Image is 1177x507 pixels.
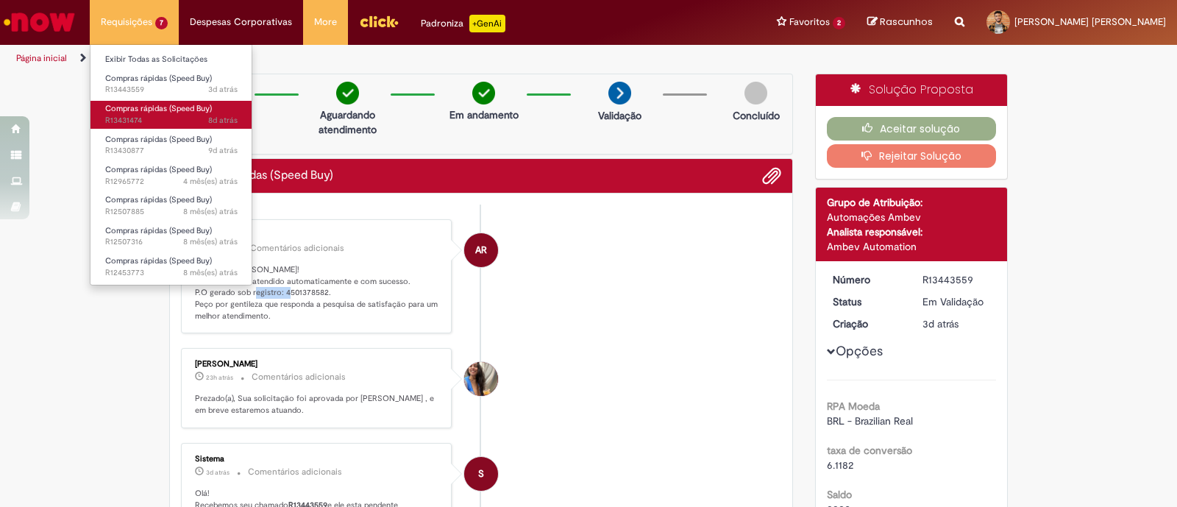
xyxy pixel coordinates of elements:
[105,236,238,248] span: R12507316
[312,107,383,137] p: Aguardando atendimento
[101,15,152,29] span: Requisições
[1014,15,1166,28] span: [PERSON_NAME] [PERSON_NAME]
[90,223,252,250] a: Aberto R12507316 : Compras rápidas (Speed Buy)
[827,458,853,472] span: 6.1182
[183,267,238,278] span: 8 mês(es) atrás
[822,316,912,331] dt: Criação
[827,400,880,413] b: RPA Moeda
[922,317,959,330] time: 25/08/2025 10:55:43
[195,231,440,240] div: Ambev RPA
[195,264,440,322] p: Boa tarde, [PERSON_NAME]! O chamado foi atendido automaticamente e com sucesso. P.O gerado sob re...
[208,145,238,156] time: 20/08/2025 08:44:57
[105,84,238,96] span: R13443559
[183,206,238,217] time: 09/01/2025 14:49:18
[206,468,230,477] span: 3d atrás
[195,455,440,464] div: Sistema
[827,210,997,224] div: Automações Ambev
[206,373,233,382] span: 23h atrás
[105,267,238,279] span: R12453773
[90,192,252,219] a: Aberto R12507885 : Compras rápidas (Speed Buy)
[598,108,641,123] p: Validação
[922,316,991,331] div: 25/08/2025 10:55:43
[1,7,77,37] img: ServiceNow
[336,82,359,104] img: check-circle-green.png
[183,176,238,187] span: 4 mês(es) atrás
[181,169,333,182] h2: Compras rápidas (Speed Buy) Histórico de tíquete
[421,15,505,32] div: Padroniza
[183,176,238,187] time: 22/04/2025 13:56:15
[208,84,238,95] time: 25/08/2025 10:55:44
[195,393,440,416] p: Prezado(a), Sua solicitação foi aprovada por [PERSON_NAME] , e em breve estaremos atuando.
[359,10,399,32] img: click_logo_yellow_360x200.png
[833,17,845,29] span: 2
[105,145,238,157] span: R13430877
[190,15,292,29] span: Despesas Corporativas
[464,457,498,491] div: System
[105,176,238,188] span: R12965772
[206,468,230,477] time: 25/08/2025 10:55:55
[208,84,238,95] span: 3d atrás
[464,233,498,267] div: Ambev RPA
[90,44,252,286] ul: Requisições
[90,253,252,280] a: Aberto R12453773 : Compras rápidas (Speed Buy)
[314,15,337,29] span: More
[248,466,342,478] small: Comentários adicionais
[789,15,830,29] span: Favoritos
[922,294,991,309] div: Em Validação
[90,162,252,189] a: Aberto R12965772 : Compras rápidas (Speed Buy)
[183,236,238,247] time: 09/01/2025 14:02:08
[183,236,238,247] span: 8 mês(es) atrás
[183,267,238,278] time: 27/12/2024 12:35:40
[880,15,933,29] span: Rascunhos
[472,82,495,104] img: check-circle-green.png
[208,115,238,126] span: 8d atrás
[183,206,238,217] span: 8 mês(es) atrás
[608,82,631,104] img: arrow-next.png
[90,71,252,98] a: Aberto R13443559 : Compras rápidas (Speed Buy)
[206,373,233,382] time: 27/08/2025 10:57:34
[105,103,212,114] span: Compras rápidas (Speed Buy)
[827,488,852,501] b: Saldo
[90,132,252,159] a: Aberto R13430877 : Compras rápidas (Speed Buy)
[208,145,238,156] span: 9d atrás
[252,371,346,383] small: Comentários adicionais
[105,73,212,84] span: Compras rápidas (Speed Buy)
[827,224,997,239] div: Analista responsável:
[475,233,487,268] span: AR
[16,52,67,64] a: Página inicial
[827,144,997,168] button: Rejeitar Solução
[105,164,212,175] span: Compras rápidas (Speed Buy)
[469,15,505,32] p: +GenAi
[827,195,997,210] div: Grupo de Atribuição:
[867,15,933,29] a: Rascunhos
[250,242,344,255] small: Comentários adicionais
[464,362,498,396] div: Camila Rodrigues Chaves Nogueira
[449,107,519,122] p: Em andamento
[744,82,767,104] img: img-circle-grey.png
[105,225,212,236] span: Compras rápidas (Speed Buy)
[105,194,212,205] span: Compras rápidas (Speed Buy)
[827,444,912,457] b: taxa de conversão
[90,52,252,68] a: Exibir Todas as Solicitações
[733,108,780,123] p: Concluído
[11,45,774,72] ul: Trilhas de página
[827,239,997,254] div: Ambev Automation
[90,101,252,128] a: Aberto R13431474 : Compras rápidas (Speed Buy)
[822,272,912,287] dt: Número
[105,134,212,145] span: Compras rápidas (Speed Buy)
[816,74,1008,106] div: Solução Proposta
[922,272,991,287] div: R13443559
[762,166,781,185] button: Adicionar anexos
[105,206,238,218] span: R12507885
[105,255,212,266] span: Compras rápidas (Speed Buy)
[827,414,913,428] span: BRL - Brazilian Real
[208,115,238,126] time: 20/08/2025 10:16:53
[922,317,959,330] span: 3d atrás
[478,456,484,492] span: S
[827,117,997,141] button: Aceitar solução
[105,115,238,127] span: R13431474
[195,360,440,369] div: [PERSON_NAME]
[822,294,912,309] dt: Status
[155,17,168,29] span: 7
